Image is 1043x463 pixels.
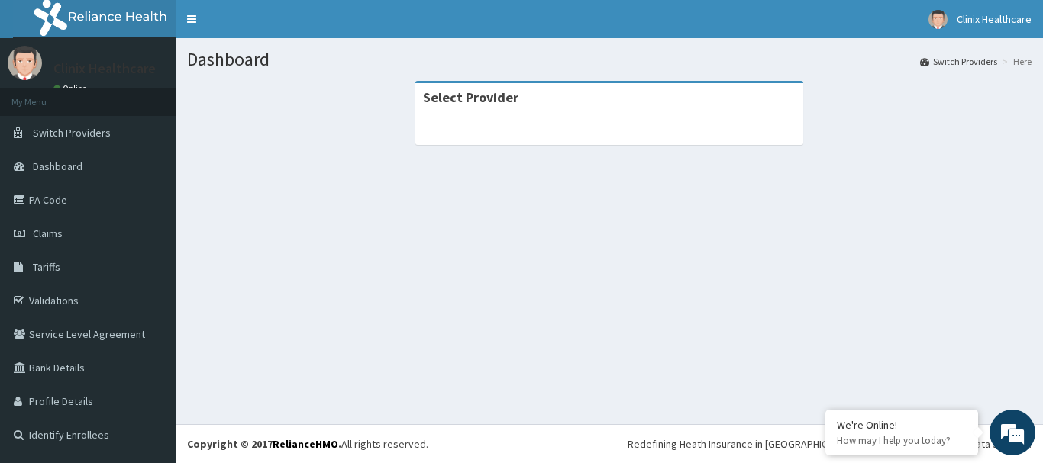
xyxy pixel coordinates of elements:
footer: All rights reserved. [176,424,1043,463]
img: User Image [928,10,948,29]
strong: Select Provider [423,88,518,106]
a: Online [53,83,90,94]
div: Chat with us now [79,85,257,105]
textarea: Type your message and hit 'Enter' [8,304,291,358]
div: Redefining Heath Insurance in [GEOGRAPHIC_DATA] using Telemedicine and Data Science! [628,436,1032,452]
div: Minimize live chat window [250,8,287,44]
img: d_794563401_company_1708531726252_794563401 [28,76,62,114]
span: Claims [33,227,63,240]
p: Clinix Healthcare [53,62,156,76]
p: How may I help you today? [837,434,967,447]
span: We're online! [89,136,211,290]
div: We're Online! [837,418,967,432]
a: Switch Providers [920,55,997,68]
li: Here [999,55,1032,68]
span: Dashboard [33,159,82,173]
img: User Image [8,46,42,80]
span: Switch Providers [33,126,111,140]
a: RelianceHMO [273,437,338,451]
h1: Dashboard [187,50,1032,69]
span: Clinix Healthcare [957,12,1032,26]
span: Tariffs [33,260,60,274]
strong: Copyright © 2017 . [187,437,341,451]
